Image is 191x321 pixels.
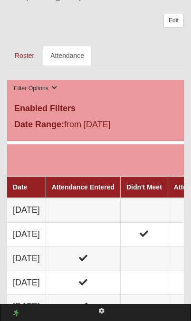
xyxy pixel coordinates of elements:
[126,183,162,191] a: Didn't Meet
[163,14,184,28] a: Edit
[52,183,115,191] a: Attendance Entered
[7,295,46,319] td: [DATE]
[14,118,64,131] label: Date Range:
[7,271,46,295] td: [DATE]
[14,104,177,114] h4: Enabled Filters
[7,118,184,133] div: from [DATE]
[7,223,46,247] td: [DATE]
[43,46,92,66] a: Attendance
[13,183,27,191] a: Date
[93,304,110,318] a: Page Properties (Alt+P)
[7,198,46,222] td: [DATE]
[7,46,42,66] a: Roster
[7,246,46,271] td: [DATE]
[13,308,19,318] a: Web cache enabled
[11,84,60,94] button: Filter Options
